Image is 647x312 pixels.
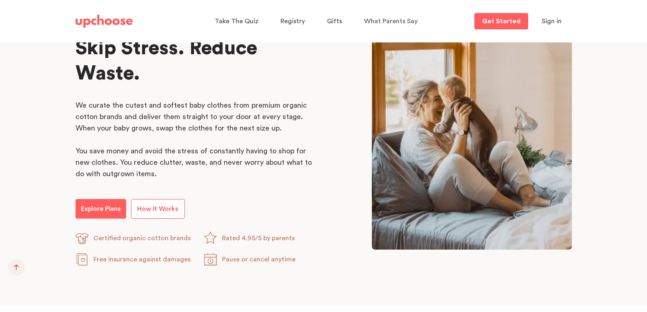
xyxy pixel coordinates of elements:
[137,206,178,212] span: How It Works
[222,256,296,263] span: Pause or cancel anytime
[81,204,121,214] p: Explore Plans
[364,18,418,24] span: What Parents Say
[482,18,520,24] p: Get Started
[76,145,316,179] p: You save money and avoid the stress of constantly having to shop for new clothes. You reduce clut...
[215,13,261,29] a: Take The Quiz
[372,35,572,250] img: Mom playing with her baby in a garden
[327,13,345,29] a: Gifts
[542,18,562,24] span: Sign in
[76,13,133,30] a: UpChoose
[474,13,528,29] a: Get Started
[327,18,342,24] span: Gifts
[93,235,191,241] span: Certified organic cotton brands
[131,199,185,219] a: How It Works
[280,13,307,29] a: Registry
[280,18,305,24] span: Registry
[364,13,420,29] a: What Parents Say
[76,100,316,134] p: We curate the cutest and softest baby clothes from premium organic cotton brands and deliver them...
[222,235,295,241] span: Rated 4.95/5 by parents
[93,256,191,263] span: Free insurance against damages
[76,15,133,28] img: UpChoose
[76,199,126,219] a: Explore Plans
[215,18,258,24] span: Take The Quiz
[531,13,572,29] button: Sign in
